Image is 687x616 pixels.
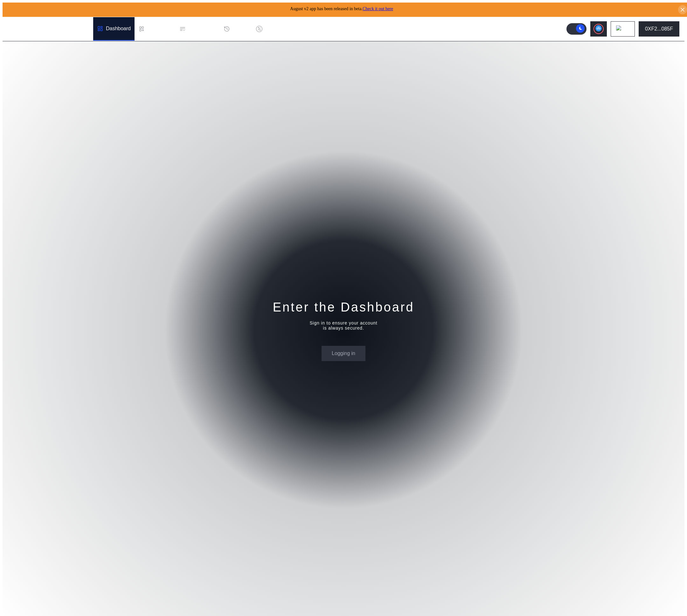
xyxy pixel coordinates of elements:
[322,346,365,361] button: Logging in
[220,17,252,41] a: History
[135,17,176,41] a: Loan Book
[147,26,172,32] div: Loan Book
[290,6,393,11] span: August v2 app has been released in beta.
[616,25,623,32] img: chain logo
[309,320,377,331] div: Sign in to ensure your account is always secured.
[611,21,635,37] button: chain logo
[363,6,393,11] a: Check it out here
[645,26,673,32] div: 0XF2...085F
[252,17,307,41] a: Discount Factors
[106,26,131,31] div: Dashboard
[639,21,679,37] button: 0XF2...085F
[176,17,220,41] a: Permissions
[232,26,248,32] div: History
[265,26,303,32] div: Discount Factors
[188,26,216,32] div: Permissions
[273,299,414,315] div: Enter the Dashboard
[93,17,135,41] a: Dashboard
